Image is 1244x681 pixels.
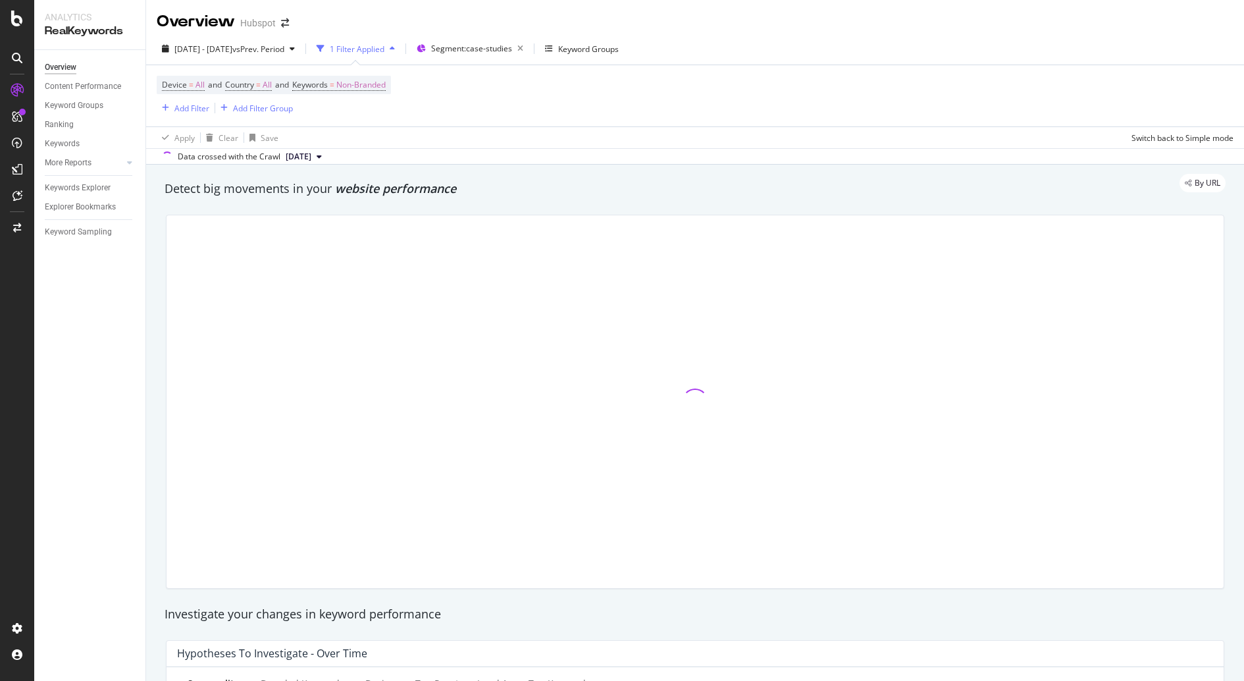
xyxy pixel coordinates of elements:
[45,156,123,170] a: More Reports
[162,79,187,90] span: Device
[208,79,222,90] span: and
[45,99,136,113] a: Keyword Groups
[45,137,136,151] a: Keywords
[45,181,111,195] div: Keywords Explorer
[1195,179,1220,187] span: By URL
[157,127,195,148] button: Apply
[45,181,136,195] a: Keywords Explorer
[174,103,209,114] div: Add Filter
[225,79,254,90] span: Country
[45,24,135,39] div: RealKeywords
[45,156,91,170] div: More Reports
[215,100,293,116] button: Add Filter Group
[292,79,328,90] span: Keywords
[45,61,136,74] a: Overview
[157,100,209,116] button: Add Filter
[174,132,195,144] div: Apply
[45,137,80,151] div: Keywords
[540,38,624,59] button: Keyword Groups
[244,127,278,148] button: Save
[165,606,1226,623] div: Investigate your changes in keyword performance
[330,43,384,55] div: 1 Filter Applied
[157,11,235,33] div: Overview
[1179,174,1226,192] div: legacy label
[263,76,272,94] span: All
[330,79,334,90] span: =
[233,103,293,114] div: Add Filter Group
[311,38,400,59] button: 1 Filter Applied
[411,38,529,59] button: Segment:case-studies
[45,118,136,132] a: Ranking
[195,76,205,94] span: All
[219,132,238,144] div: Clear
[1131,132,1233,144] div: Switch back to Simple mode
[281,18,289,28] div: arrow-right-arrow-left
[157,38,300,59] button: [DATE] - [DATE]vsPrev. Period
[45,225,112,239] div: Keyword Sampling
[232,43,284,55] span: vs Prev. Period
[256,79,261,90] span: =
[45,61,76,74] div: Overview
[431,43,512,54] span: Segment: case-studies
[201,127,238,148] button: Clear
[45,99,103,113] div: Keyword Groups
[275,79,289,90] span: and
[336,76,386,94] span: Non-Branded
[45,200,116,214] div: Explorer Bookmarks
[45,80,136,94] a: Content Performance
[240,16,276,30] div: Hubspot
[45,11,135,24] div: Analytics
[177,647,367,660] div: Hypotheses to Investigate - Over Time
[286,151,311,163] span: 2025 Aug. 26th
[280,149,327,165] button: [DATE]
[45,118,74,132] div: Ranking
[261,132,278,144] div: Save
[174,43,232,55] span: [DATE] - [DATE]
[558,43,619,55] div: Keyword Groups
[178,151,280,163] div: Data crossed with the Crawl
[45,200,136,214] a: Explorer Bookmarks
[1126,127,1233,148] button: Switch back to Simple mode
[45,80,121,94] div: Content Performance
[189,79,194,90] span: =
[45,225,136,239] a: Keyword Sampling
